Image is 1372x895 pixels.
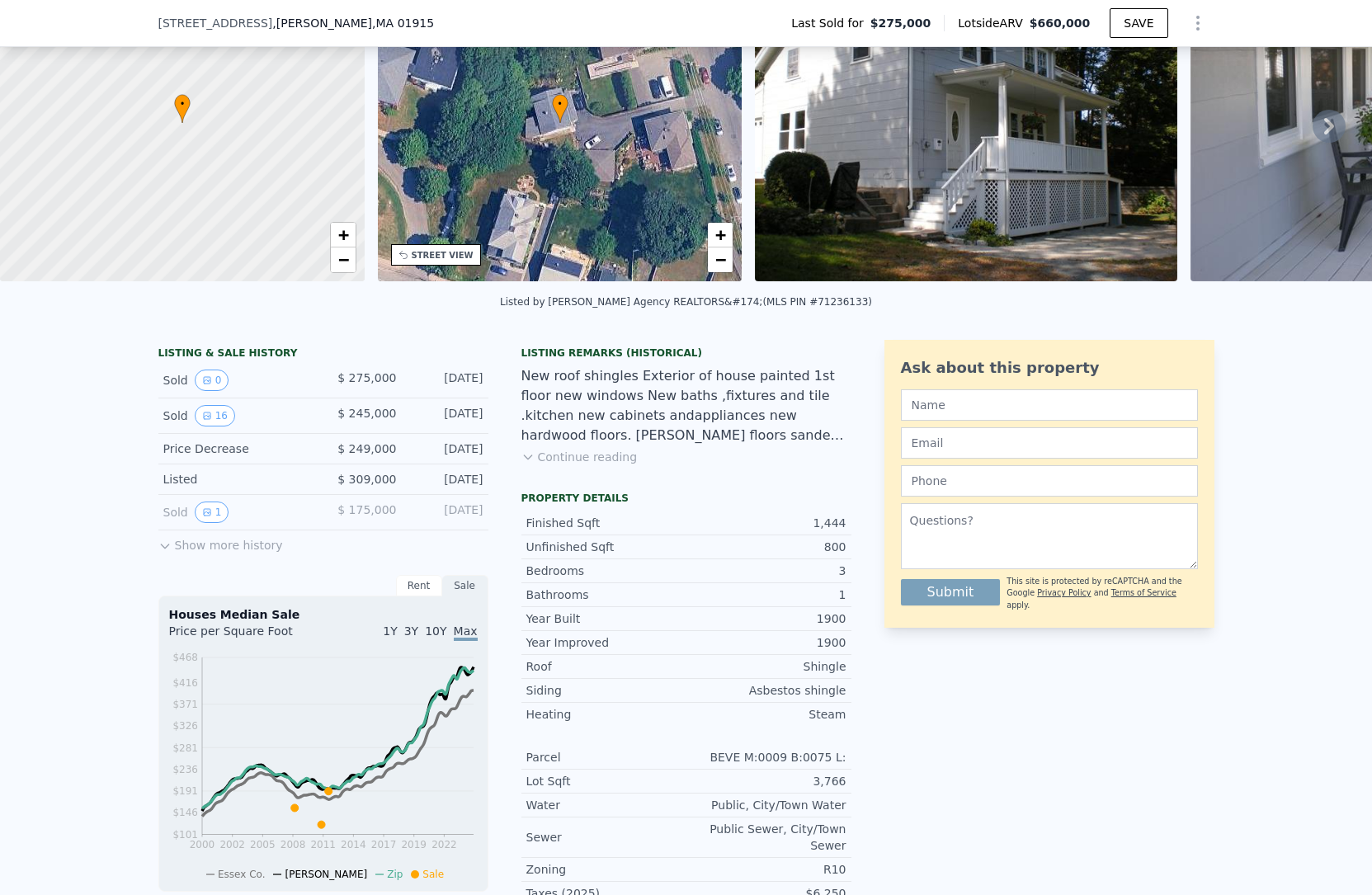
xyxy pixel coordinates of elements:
div: 1900 [686,634,846,651]
div: Sewer [526,829,686,846]
input: Name [901,389,1198,421]
div: R10 [686,861,846,878]
span: $ 175,000 [337,503,396,516]
div: Heating [526,706,686,723]
a: Privacy Policy [1037,588,1091,597]
div: Year Built [526,610,686,627]
tspan: $468 [172,652,198,663]
div: Price Decrease [163,440,310,457]
div: This site is protected by reCAPTCHA and the Google and apply. [1007,576,1197,611]
span: 3Y [404,624,418,638]
div: [DATE] [410,405,483,426]
div: Water [526,797,686,813]
input: Phone [901,465,1198,497]
div: Finished Sqft [526,515,686,531]
div: Houses Median Sale [169,606,478,623]
tspan: 2008 [280,839,305,850]
div: Parcel [526,749,686,765]
div: [DATE] [410,440,483,457]
div: [DATE] [410,502,483,523]
a: Zoom out [708,247,733,272]
input: Email [901,427,1198,459]
span: $ 249,000 [337,442,396,455]
span: $275,000 [870,15,931,31]
div: Roof [526,658,686,675]
tspan: $191 [172,785,198,797]
a: Zoom in [331,223,356,247]
tspan: 2022 [431,839,457,850]
div: [DATE] [410,471,483,488]
a: Zoom out [331,247,356,272]
button: Show Options [1181,7,1214,40]
span: Sale [422,869,444,880]
div: Price per Square Foot [169,623,323,649]
span: • [552,97,568,111]
div: • [174,94,191,123]
span: $660,000 [1030,16,1091,30]
div: Zoning [526,861,686,878]
div: Year Improved [526,634,686,651]
div: New roof shingles Exterior of house painted 1st floor new windows New baths ,fixtures and tile .k... [521,366,851,445]
tspan: $416 [172,677,198,689]
tspan: $281 [172,742,198,754]
button: Show more history [158,530,283,553]
button: Submit [901,579,1001,605]
div: Property details [521,492,851,505]
div: STREET VIEW [412,249,474,261]
div: Sale [442,575,488,596]
span: + [715,224,726,245]
button: View historical data [195,502,229,523]
span: [STREET_ADDRESS] [158,15,273,31]
span: Last Sold for [791,15,870,31]
div: Rent [396,575,442,596]
div: Bathrooms [526,586,686,603]
a: Terms of Service [1111,588,1176,597]
div: Listing Remarks (Historical) [521,346,851,360]
tspan: 2011 [310,839,336,850]
span: 10Y [425,624,446,638]
div: Listed by [PERSON_NAME] Agency REALTORS&#174; (MLS PIN #71236133) [500,296,872,308]
div: [DATE] [410,370,483,391]
div: 1,444 [686,515,846,531]
div: Shingle [686,658,846,675]
span: − [337,249,348,270]
div: Ask about this property [901,356,1198,379]
div: 3,766 [686,773,846,789]
div: Bedrooms [526,563,686,579]
span: Essex Co. [218,869,266,880]
span: Zip [387,869,403,880]
span: 1Y [383,624,397,638]
tspan: 2005 [250,839,276,850]
button: Continue reading [521,449,638,465]
span: Lotside ARV [958,15,1029,31]
div: 800 [686,539,846,555]
div: Steam [686,706,846,723]
span: , MA 01915 [372,16,434,30]
tspan: $101 [172,829,198,841]
span: + [337,224,348,245]
tspan: $326 [172,720,198,732]
button: View historical data [195,405,235,426]
span: $ 245,000 [337,407,396,420]
span: , [PERSON_NAME] [272,15,434,31]
button: SAVE [1110,8,1167,38]
div: Unfinished Sqft [526,539,686,555]
span: [PERSON_NAME] [285,869,367,880]
a: Zoom in [708,223,733,247]
div: Public Sewer, City/Town Sewer [686,821,846,854]
span: $ 309,000 [337,473,396,486]
div: Siding [526,682,686,699]
div: 3 [686,563,846,579]
span: Max [454,624,478,641]
div: Asbestos shingle [686,682,846,699]
tspan: 2019 [401,839,427,850]
div: Lot Sqft [526,773,686,789]
tspan: $146 [172,807,198,818]
div: • [552,94,568,123]
div: 1 [686,586,846,603]
span: $ 275,000 [337,371,396,384]
div: Sold [163,370,310,391]
tspan: 2000 [189,839,215,850]
tspan: $236 [172,764,198,775]
tspan: $371 [172,699,198,710]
